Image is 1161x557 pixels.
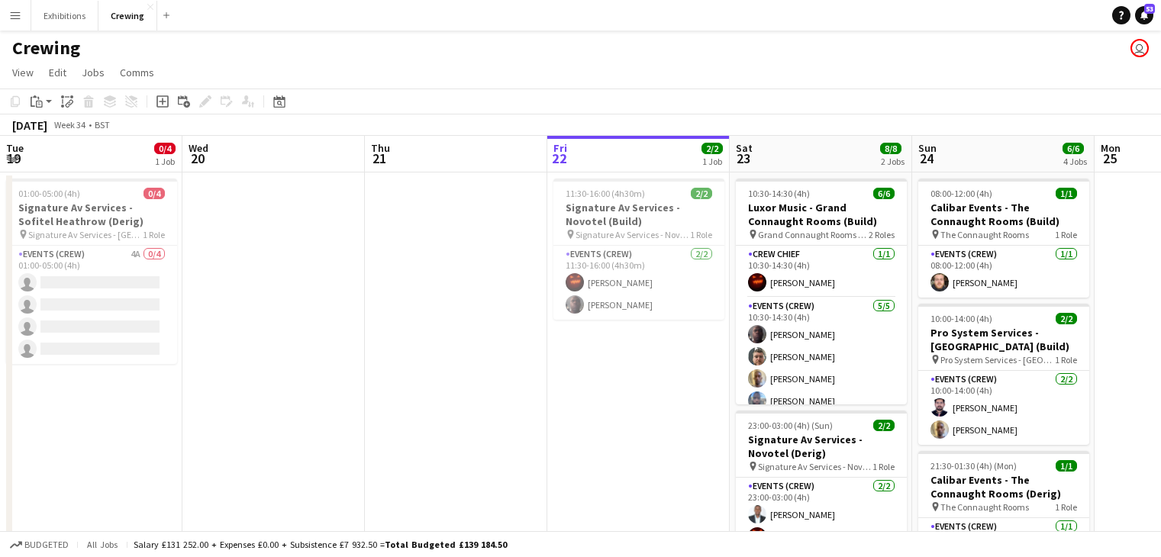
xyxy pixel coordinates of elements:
[98,1,157,31] button: Crewing
[702,156,722,167] div: 1 Job
[1063,156,1087,167] div: 4 Jobs
[6,246,177,364] app-card-role: Events (Crew)4A0/401:00-05:00 (4h)
[748,188,810,199] span: 10:30-14:30 (4h)
[553,141,567,155] span: Fri
[1101,141,1121,155] span: Mon
[734,150,753,167] span: 23
[1056,460,1077,472] span: 1/1
[1144,4,1155,14] span: 53
[155,156,175,167] div: 1 Job
[701,143,723,154] span: 2/2
[736,201,907,228] h3: Luxor Music - Grand Connaught Rooms (Build)
[918,179,1089,298] app-job-card: 08:00-12:00 (4h)1/1Calibar Events - The Connaught Rooms (Build) The Connaught Rooms1 RoleEvents (...
[95,119,110,130] div: BST
[8,536,71,553] button: Budgeted
[940,229,1029,240] span: The Connaught Rooms
[154,143,176,154] span: 0/4
[576,229,690,240] span: Signature Av Services - Novotel
[43,63,73,82] a: Edit
[748,420,833,431] span: 23:00-03:00 (4h) (Sun)
[869,229,895,240] span: 2 Roles
[134,539,507,550] div: Salary £131 252.00 + Expenses £0.00 + Subsistence £7 932.50 =
[758,229,869,240] span: Grand Connaught Rooms (Build)
[189,141,208,155] span: Wed
[916,150,937,167] span: 24
[736,246,907,298] app-card-role: Crew Chief1/110:30-14:30 (4h)[PERSON_NAME]
[553,179,724,320] app-job-card: 11:30-16:00 (4h30m)2/2Signature Av Services - Novotel (Build) Signature Av Services - Novotel1 Ro...
[84,539,121,550] span: All jobs
[881,156,905,167] div: 2 Jobs
[918,326,1089,353] h3: Pro System Services - [GEOGRAPHIC_DATA] (Build)
[566,188,645,199] span: 11:30-16:00 (4h30m)
[143,229,165,240] span: 1 Role
[18,188,80,199] span: 01:00-05:00 (4h)
[736,179,907,404] app-job-card: 10:30-14:30 (4h)6/6Luxor Music - Grand Connaught Rooms (Build) Grand Connaught Rooms (Build)2 Rol...
[880,143,901,154] span: 8/8
[918,246,1089,298] app-card-role: Events (Crew)1/108:00-12:00 (4h)[PERSON_NAME]
[553,201,724,228] h3: Signature Av Services - Novotel (Build)
[24,539,69,550] span: Budgeted
[940,501,1029,513] span: The Connaught Rooms
[736,141,753,155] span: Sat
[82,66,105,79] span: Jobs
[6,179,177,364] app-job-card: 01:00-05:00 (4h)0/4Signature Av Services - Sofitel Heathrow (Derig) Signature Av Services - [GEOG...
[918,141,937,155] span: Sun
[736,298,907,438] app-card-role: Events (Crew)5/510:30-14:30 (4h)[PERSON_NAME][PERSON_NAME][PERSON_NAME][PERSON_NAME]
[918,304,1089,445] app-job-card: 10:00-14:00 (4h)2/2Pro System Services - [GEOGRAPHIC_DATA] (Build) Pro System Services - [GEOGRAP...
[1130,39,1149,57] app-user-avatar: Joseph Smart
[385,539,507,550] span: Total Budgeted £139 184.50
[76,63,111,82] a: Jobs
[758,461,872,472] span: Signature Av Services - Novotel
[1135,6,1153,24] a: 53
[873,188,895,199] span: 6/6
[873,420,895,431] span: 2/2
[930,460,1017,472] span: 21:30-01:30 (4h) (Mon)
[144,188,165,199] span: 0/4
[553,246,724,320] app-card-role: Events (Crew)2/211:30-16:00 (4h30m)[PERSON_NAME][PERSON_NAME]
[49,66,66,79] span: Edit
[28,229,143,240] span: Signature Av Services - [GEOGRAPHIC_DATA]
[12,37,80,60] h1: Crewing
[4,150,24,167] span: 19
[6,201,177,228] h3: Signature Av Services - Sofitel Heathrow (Derig)
[50,119,89,130] span: Week 34
[120,66,154,79] span: Comms
[736,478,907,552] app-card-role: Events (Crew)2/223:00-03:00 (4h)[PERSON_NAME][PERSON_NAME]
[918,201,1089,228] h3: Calibar Events - The Connaught Rooms (Build)
[551,150,567,167] span: 22
[1055,354,1077,365] span: 1 Role
[872,461,895,472] span: 1 Role
[940,354,1055,365] span: Pro System Services - [GEOGRAPHIC_DATA] (Build)
[918,473,1089,501] h3: Calibar Events - The Connaught Rooms (Derig)
[930,188,992,199] span: 08:00-12:00 (4h)
[1063,143,1084,154] span: 6/6
[736,411,907,552] app-job-card: 23:00-03:00 (4h) (Sun)2/2Signature Av Services - Novotel (Derig) Signature Av Services - Novotel1...
[930,313,992,324] span: 10:00-14:00 (4h)
[31,1,98,31] button: Exhibitions
[1098,150,1121,167] span: 25
[1056,188,1077,199] span: 1/1
[6,141,24,155] span: Tue
[371,141,390,155] span: Thu
[918,371,1089,445] app-card-role: Events (Crew)2/210:00-14:00 (4h)[PERSON_NAME][PERSON_NAME]
[369,150,390,167] span: 21
[12,66,34,79] span: View
[691,188,712,199] span: 2/2
[12,118,47,133] div: [DATE]
[1055,229,1077,240] span: 1 Role
[690,229,712,240] span: 1 Role
[736,433,907,460] h3: Signature Av Services - Novotel (Derig)
[186,150,208,167] span: 20
[1056,313,1077,324] span: 2/2
[1055,501,1077,513] span: 1 Role
[6,63,40,82] a: View
[114,63,160,82] a: Comms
